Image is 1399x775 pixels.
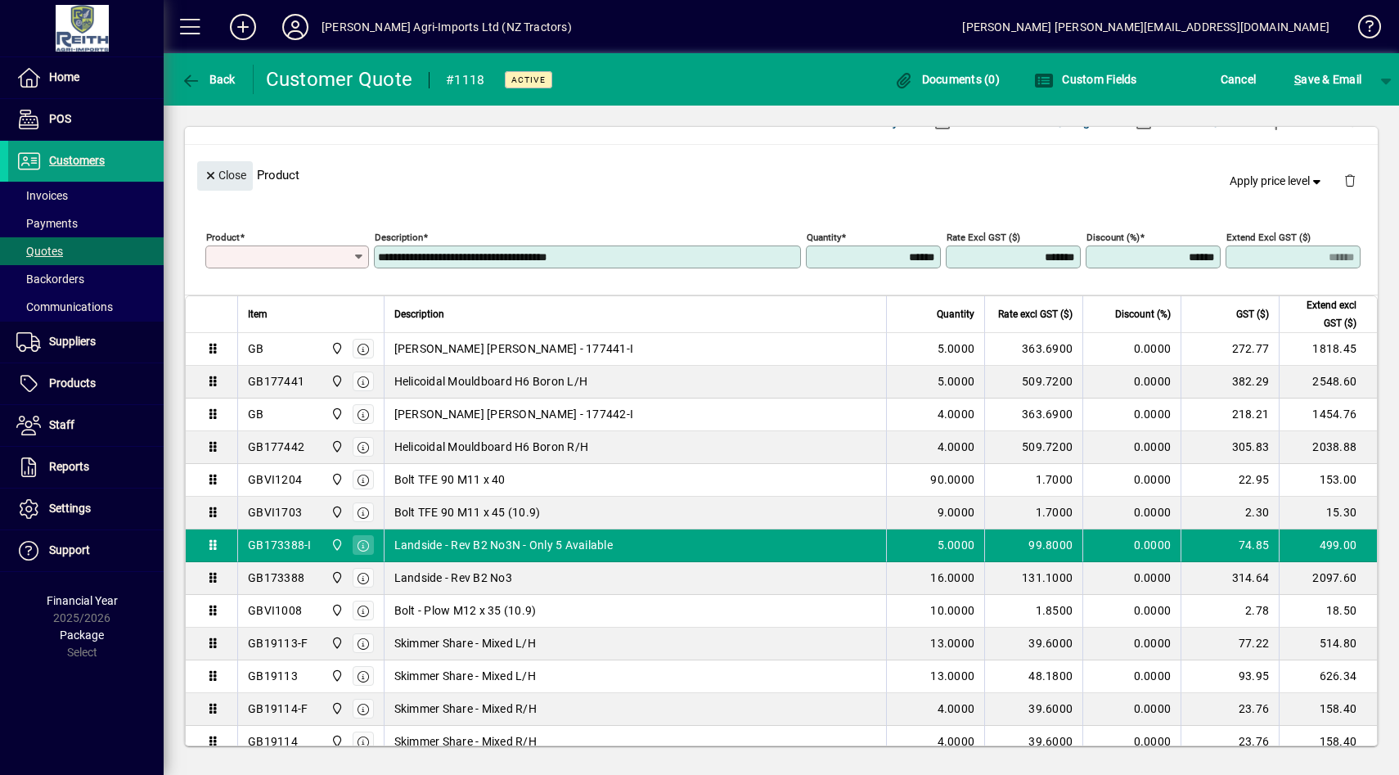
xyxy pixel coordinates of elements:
span: Backorders [16,273,84,286]
span: Payments [16,217,78,230]
a: POS [8,99,164,140]
td: 153.00 [1279,464,1377,497]
span: 13.0000 [930,635,974,651]
td: 314.64 [1181,562,1279,595]
button: Profile [269,12,322,42]
span: Package [60,629,104,642]
td: 0.0000 [1082,333,1181,366]
span: Ashburton [326,471,345,489]
div: [PERSON_NAME] [PERSON_NAME][EMAIL_ADDRESS][DOMAIN_NAME] [962,14,1329,40]
span: Helicoidal Mouldboard H6 Boron L/H [394,373,588,390]
span: Skimmer Share - Mixed L/H [394,635,536,651]
td: 0.0000 [1082,529,1181,562]
div: [PERSON_NAME] Agri-Imports Ltd (NZ Tractors) [322,14,572,40]
span: Staff [49,418,74,431]
span: Close [204,162,246,189]
span: Apply price level [1230,173,1325,190]
span: Quantity [937,305,974,323]
mat-label: Description [375,231,423,242]
mat-label: Discount (%) [1086,231,1140,242]
button: Product [1258,107,1341,137]
div: GBVI1008 [248,602,302,619]
td: 1454.76 [1279,399,1377,431]
div: GB19113 [248,668,298,684]
button: Cancel [1217,65,1261,94]
td: 158.40 [1279,693,1377,726]
td: 15.30 [1279,497,1377,529]
span: Rate excl GST ($) [998,305,1073,323]
div: 1.7000 [995,504,1073,520]
td: 2.78 [1181,595,1279,628]
td: 218.21 [1181,399,1279,431]
span: 4.0000 [938,439,975,455]
span: Home [49,70,79,83]
td: 0.0000 [1082,399,1181,431]
a: Home [8,57,164,98]
span: Skimmer Share - Mixed R/H [394,733,537,750]
button: Product History [809,107,906,137]
td: 0.0000 [1082,595,1181,628]
span: Ashburton [326,405,345,423]
td: 626.34 [1279,660,1377,693]
div: 99.8000 [995,537,1073,553]
a: Payments [8,210,164,237]
td: 305.83 [1181,431,1279,464]
div: GB19114-F [248,701,308,717]
td: 2038.88 [1279,431,1377,464]
div: GB173388-I [248,537,312,553]
a: Communications [8,293,164,321]
div: 509.7200 [995,373,1073,390]
mat-label: Extend excl GST ($) [1226,231,1311,242]
span: 10.0000 [930,602,974,619]
td: 2548.60 [1279,366,1377,399]
a: Support [8,530,164,571]
span: Skimmer Share - Mixed L/H [394,668,536,684]
td: 0.0000 [1082,726,1181,759]
span: Extend excl GST ($) [1289,296,1356,332]
td: 0.0000 [1082,431,1181,464]
button: Documents (0) [889,65,1004,94]
span: Ashburton [326,569,345,587]
span: Ashburton [326,732,345,750]
div: 39.6000 [995,635,1073,651]
span: Financial Year [47,594,118,607]
td: 0.0000 [1082,660,1181,693]
div: 1.7000 [995,471,1073,488]
div: #1118 [446,67,484,93]
a: Reports [8,447,164,488]
td: 74.85 [1181,529,1279,562]
span: Suppliers [49,335,96,348]
span: Ashburton [326,372,345,390]
span: Back [181,73,236,86]
td: 2.30 [1181,497,1279,529]
div: GB [248,406,264,422]
span: 5.0000 [938,537,975,553]
a: Settings [8,489,164,529]
span: Communications [16,300,113,313]
span: [PERSON_NAME] [PERSON_NAME] - 177441-I [394,340,634,357]
span: Item [248,305,268,323]
span: Helicoidal Mouldboard H6 Boron R/H [394,439,589,455]
span: Products [49,376,96,390]
td: 22.95 [1181,464,1279,497]
div: GBVI1703 [248,504,302,520]
td: 18.50 [1279,595,1377,628]
td: 93.95 [1181,660,1279,693]
td: 0.0000 [1082,693,1181,726]
a: Invoices [8,182,164,210]
a: Staff [8,405,164,446]
span: Quotes [16,245,63,258]
span: [PERSON_NAME] [PERSON_NAME] - 177442-I [394,406,634,422]
button: Close [197,161,253,191]
td: 1818.45 [1279,333,1377,366]
div: GBVI1204 [248,471,302,488]
div: 39.6000 [995,733,1073,750]
span: 4.0000 [938,406,975,422]
span: Ashburton [326,667,345,685]
span: 4.0000 [938,733,975,750]
div: 363.6900 [995,340,1073,357]
a: Backorders [8,265,164,293]
div: 39.6000 [995,701,1073,717]
span: Cancel [1221,66,1257,92]
div: 363.6900 [995,406,1073,422]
